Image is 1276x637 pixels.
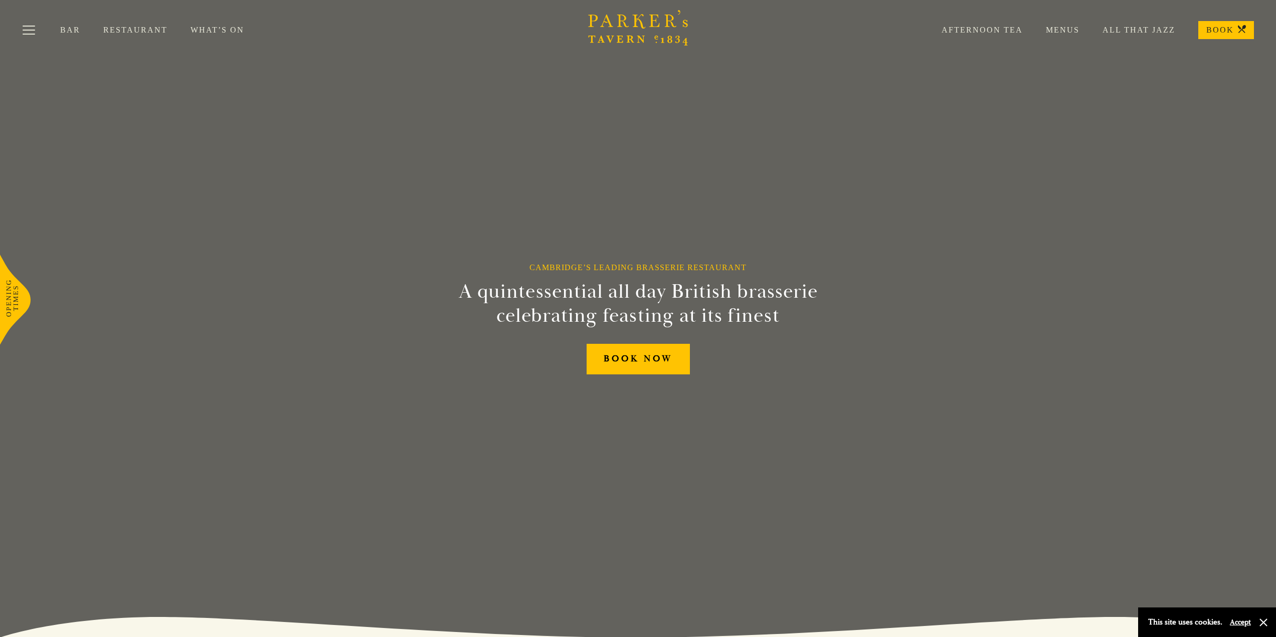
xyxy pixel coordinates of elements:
[1230,617,1251,627] button: Accept
[529,263,747,272] h1: Cambridge’s Leading Brasserie Restaurant
[587,344,690,374] a: BOOK NOW
[1148,615,1222,629] p: This site uses cookies.
[1258,617,1268,627] button: Close and accept
[410,280,867,328] h2: A quintessential all day British brasserie celebrating feasting at its finest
